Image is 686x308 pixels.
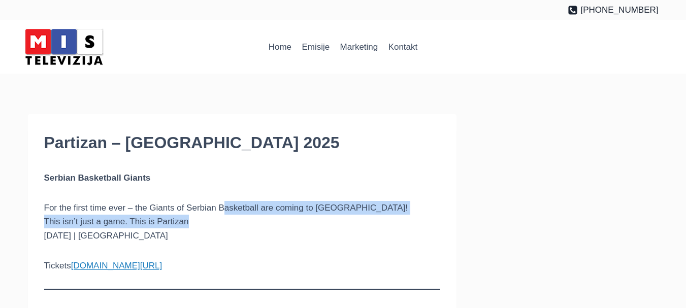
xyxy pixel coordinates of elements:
[21,25,107,69] img: MIS Television
[44,259,441,272] p: Tickets
[71,261,162,270] a: [DOMAIN_NAME][URL]
[44,201,441,243] p: For the first time ever – the Giants of Serbian Basketball are coming to [GEOGRAPHIC_DATA]! This ...
[580,3,658,17] span: [PHONE_NUMBER]
[335,35,383,59] a: Marketing
[383,35,422,59] a: Kontakt
[297,35,335,59] a: Emisije
[44,130,441,155] h1: Partizan – [GEOGRAPHIC_DATA] 2025
[568,3,659,17] a: [PHONE_NUMBER]
[264,35,423,59] nav: Primary
[44,173,151,183] strong: Serbian Basketball Giants
[264,35,297,59] a: Home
